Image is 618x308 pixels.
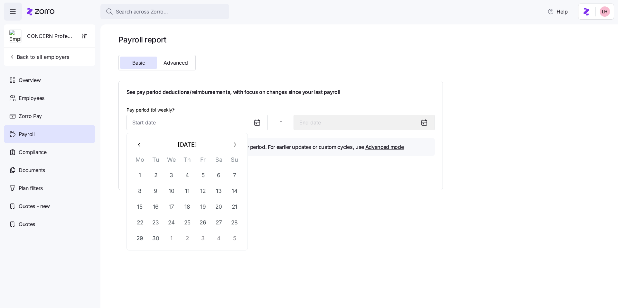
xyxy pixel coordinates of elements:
[180,215,195,230] button: 25 September 2025
[600,6,610,17] img: 8ac9784bd0c5ae1e7e1202a2aac67deb
[132,231,148,246] button: 29 September 2025
[147,137,227,152] button: [DATE]
[195,168,211,183] button: 5 September 2025
[227,215,242,230] button: 28 September 2025
[4,107,95,125] a: Zorro Pay
[4,161,95,179] a: Documents
[4,197,95,215] a: Quotes - new
[227,168,242,183] button: 7 September 2025
[164,215,179,230] button: 24 September 2025
[19,130,35,138] span: Payroll
[141,143,404,151] h4: Results will include changes since the last pay period. For earlier updates or custom cycles, use
[132,199,148,214] button: 15 September 2025
[211,199,227,214] button: 20 September 2025
[19,220,35,228] span: Quotes
[132,215,148,230] button: 22 September 2025
[126,115,268,130] input: Start date
[164,155,179,168] th: We
[9,30,22,43] img: Employer logo
[179,155,195,168] th: Th
[211,183,227,199] button: 13 September 2025
[195,215,211,230] button: 26 September 2025
[9,53,69,61] span: Back to all employers
[365,144,404,150] a: Advanced mode
[180,231,195,246] button: 2 October 2025
[132,168,148,183] button: 1 September 2025
[164,168,179,183] button: 3 September 2025
[227,155,242,168] th: Su
[4,125,95,143] a: Payroll
[19,202,50,210] span: Quotes - new
[19,184,43,192] span: Plan filters
[164,60,188,65] span: Advanced
[118,35,443,45] h1: Payroll report
[126,89,435,95] h1: See pay period deductions/reimbursements, with focus on changes since your last payroll
[164,183,179,199] button: 10 September 2025
[227,231,242,246] button: 5 October 2025
[180,183,195,199] button: 11 September 2025
[195,155,211,168] th: Fr
[211,231,227,246] button: 4 October 2025
[180,199,195,214] button: 18 September 2025
[294,115,435,130] input: End date
[211,155,227,168] th: Sa
[542,5,573,18] button: Help
[227,183,242,199] button: 14 September 2025
[195,199,211,214] button: 19 September 2025
[148,199,164,214] button: 16 September 2025
[195,231,211,246] button: 3 October 2025
[148,155,164,168] th: Tu
[27,32,73,40] span: CONCERN Professional Services
[19,166,45,174] span: Documents
[126,106,176,113] label: Pay period (bi weekly)
[211,215,227,230] button: 27 September 2025
[548,8,568,15] span: Help
[19,148,47,156] span: Compliance
[4,179,95,197] a: Plan filters
[132,183,148,199] button: 8 September 2025
[211,168,227,183] button: 6 September 2025
[280,117,282,125] span: -
[195,183,211,199] button: 12 September 2025
[116,8,168,16] span: Search across Zorro...
[100,4,229,19] button: Search across Zorro...
[164,199,179,214] button: 17 September 2025
[4,71,95,89] a: Overview
[19,94,44,102] span: Employees
[148,215,164,230] button: 23 September 2025
[4,143,95,161] a: Compliance
[132,60,145,65] span: Basic
[132,155,148,168] th: Mo
[227,199,242,214] button: 21 September 2025
[164,231,179,246] button: 1 October 2025
[19,76,41,84] span: Overview
[148,231,164,246] button: 30 September 2025
[6,50,72,63] button: Back to all employers
[19,112,42,120] span: Zorro Pay
[4,215,95,233] a: Quotes
[148,168,164,183] button: 2 September 2025
[4,89,95,107] a: Employees
[180,168,195,183] button: 4 September 2025
[148,183,164,199] button: 9 September 2025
